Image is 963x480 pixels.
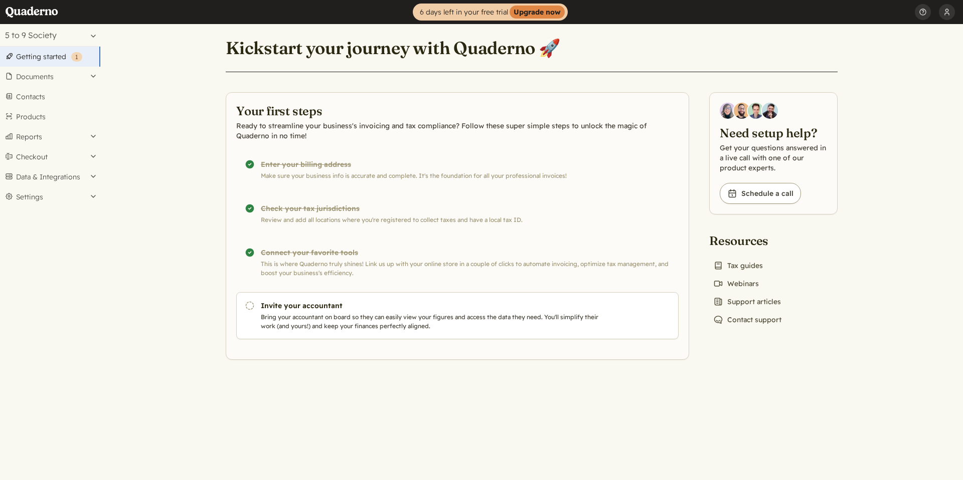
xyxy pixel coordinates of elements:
[748,103,764,119] img: Ivo Oltmans, Business Developer at Quaderno
[762,103,778,119] img: Javier Rubio, DevRel at Quaderno
[236,103,679,119] h2: Your first steps
[720,183,801,204] a: Schedule a call
[236,121,679,141] p: Ready to streamline your business's invoicing and tax compliance? Follow these super simple steps...
[720,125,827,141] h2: Need setup help?
[261,301,603,311] h3: Invite your accountant
[709,295,785,309] a: Support articles
[734,103,750,119] img: Jairo Fumero, Account Executive at Quaderno
[709,313,785,327] a: Contact support
[720,143,827,173] p: Get your questions answered in a live call with one of our product experts.
[226,37,560,59] h1: Kickstart your journey with Quaderno 🚀
[709,232,785,249] h2: Resources
[413,4,568,21] a: 6 days left in your free trialUpgrade now
[720,103,736,119] img: Diana Carrasco, Account Executive at Quaderno
[236,292,679,339] a: Invite your accountant Bring your accountant on board so they can easily view your figures and ac...
[709,259,767,273] a: Tax guides
[261,313,603,331] p: Bring your accountant on board so they can easily view your figures and access the data they need...
[709,277,763,291] a: Webinars
[75,53,78,61] span: 1
[510,6,565,19] strong: Upgrade now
